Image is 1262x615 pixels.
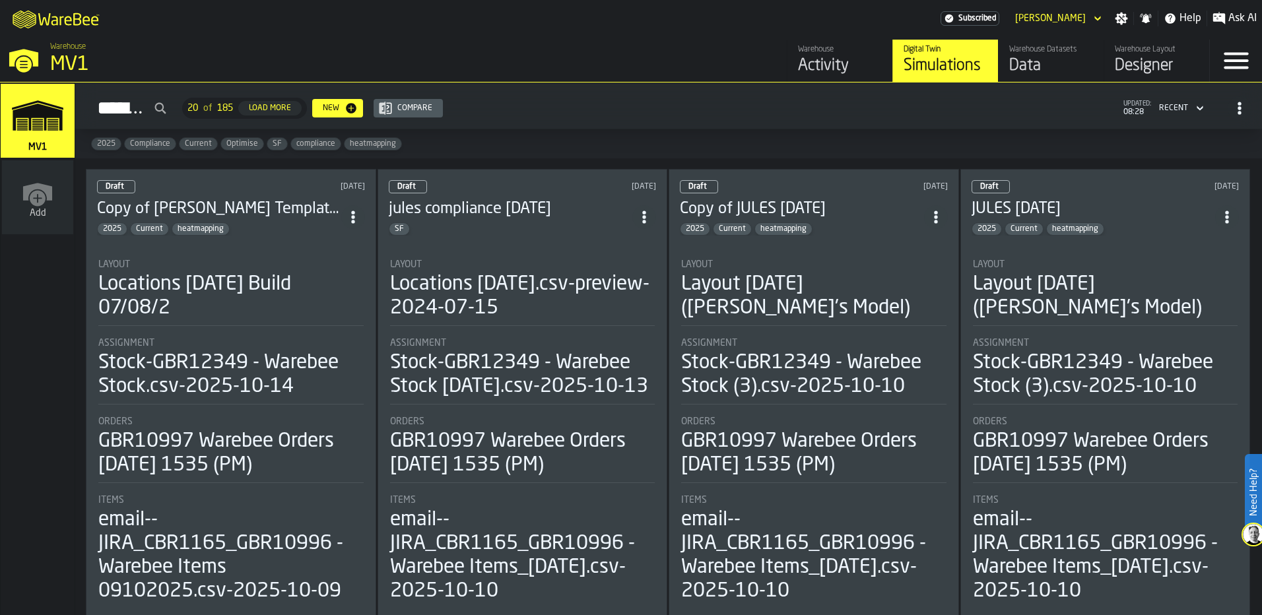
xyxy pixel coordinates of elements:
div: jules compliance 13.10.2025 [389,199,633,220]
div: Stock-GBR12349 - Warebee Stock (3).csv-2025-10-10 [973,351,1238,399]
div: MV1 [50,53,407,77]
span: Compliance [125,139,176,148]
div: Title [681,495,946,505]
h3: Copy of JULES [DATE] [680,199,924,220]
div: Warehouse Datasets [1009,45,1093,54]
span: Current [1005,224,1043,234]
span: Warehouse [50,42,86,51]
div: email--JIRA_CBR1165_GBR10996 - Warebee Items_[DATE].csv-2025-10-10 [681,508,946,603]
div: GBR10997 Warebee Orders [DATE] 1535 (PM) [973,430,1238,477]
a: link-to-/wh/i/3ccf57d1-1e0c-4a81-a3bb-c2011c5f0d50/simulations [892,40,998,82]
span: Items [681,495,707,505]
h3: Copy of [PERSON_NAME] Template [PERSON_NAME] Compliance [DATE] [97,199,341,220]
div: Title [98,416,364,427]
div: email--JIRA_CBR1165_GBR10996 - Warebee Items_[DATE].csv-2025-10-10 [973,508,1238,603]
div: Updated: 13/10/2025, 08:27:38 Created: 13/10/2025, 08:06:21 [543,182,656,191]
div: Menu Subscription [941,11,999,26]
section: card-SimulationDashboardCard-draft [389,246,657,606]
div: Title [681,416,946,427]
a: link-to-/wh/i/3ccf57d1-1e0c-4a81-a3bb-c2011c5f0d50/data [998,40,1104,82]
div: Load More [244,104,296,113]
div: Title [973,416,1238,427]
span: Layout [98,259,130,270]
span: Items [390,495,416,505]
span: Add [30,208,46,218]
span: Layout [973,259,1005,270]
span: MV1 [26,142,50,152]
span: Assignment [98,338,154,348]
div: DropdownMenuValue-4 [1159,104,1188,113]
div: Copy of JULES 10.09.2025 [680,199,924,220]
span: updated: [1123,100,1151,108]
span: compliance [291,139,341,148]
span: Items [973,495,999,505]
div: GBR10997 Warebee Orders [DATE] 1535 (PM) [98,430,364,477]
span: Assignment [973,338,1029,348]
div: Warehouse Layout [1115,45,1199,54]
div: stat-Layout [973,259,1238,326]
div: stat-Items [681,495,946,603]
div: Title [973,259,1238,270]
span: Current [180,139,217,148]
div: Copy of Simons Template Jules Compliance 14.10.2025 [97,199,341,220]
div: Digital Twin [904,45,987,54]
span: SF [389,224,409,234]
span: heatmapping [172,224,229,234]
span: 2025 [681,224,710,234]
div: Title [390,416,655,427]
span: Optimise [221,139,263,148]
div: Title [973,495,1238,505]
div: stat-Items [973,495,1238,603]
span: Draft [980,183,999,191]
span: heatmapping [345,139,401,148]
div: New [317,104,345,113]
div: GBR10997 Warebee Orders [DATE] 1535 (PM) [681,430,946,477]
section: card-SimulationDashboardCard-draft [680,246,948,606]
div: Data [1009,55,1093,77]
div: Locations [DATE] Build 07/08/2 [98,273,364,320]
div: Stock-GBR12349 - Warebee Stock [DATE].csv-2025-10-13 [390,351,655,399]
div: Title [973,338,1238,348]
div: Updated: 14/10/2025, 08:02:26 Created: 14/10/2025, 07:48:12 [251,182,365,191]
div: DropdownMenuValue-Gavin White [1010,11,1104,26]
div: stat-Assignment [681,338,946,405]
a: link-to-/wh/i/3ccf57d1-1e0c-4a81-a3bb-c2011c5f0d50/simulations [1,84,75,160]
div: Title [98,259,364,270]
div: stat-Assignment [973,338,1238,405]
div: Warehouse [798,45,882,54]
button: button-Load More [238,101,302,115]
div: GBR10997 Warebee Orders [DATE] 1535 (PM) [390,430,655,477]
h3: JULES [DATE] [972,199,1216,220]
label: button-toggle-Help [1158,11,1207,26]
div: stat-Orders [681,416,946,483]
span: Subscribed [958,14,996,23]
span: Draft [397,183,416,191]
label: button-toggle-Notifications [1134,12,1158,25]
div: Layout [DATE] ([PERSON_NAME]'s Model) [973,273,1238,320]
div: stat-Items [98,495,364,603]
div: Stock-GBR12349 - Warebee Stock.csv-2025-10-14 [98,351,364,399]
h3: jules compliance [DATE] [389,199,633,220]
div: stat-Assignment [98,338,364,405]
label: button-toggle-Menu [1210,40,1262,82]
div: DropdownMenuValue-Gavin White [1015,13,1086,24]
span: Current [714,224,751,234]
div: status-0 2 [972,180,1010,193]
button: button-Compare [374,99,443,117]
div: Title [390,259,655,270]
section: card-SimulationDashboardCard-draft [97,246,365,606]
div: Title [390,495,655,505]
span: Assignment [390,338,446,348]
label: button-toggle-Ask AI [1207,11,1262,26]
a: link-to-/wh/i/3ccf57d1-1e0c-4a81-a3bb-c2011c5f0d50/feed/ [787,40,892,82]
div: status-0 2 [389,180,427,193]
div: Simulations [904,55,987,77]
span: Orders [98,416,133,427]
div: Compare [392,104,438,113]
span: of [203,103,212,113]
